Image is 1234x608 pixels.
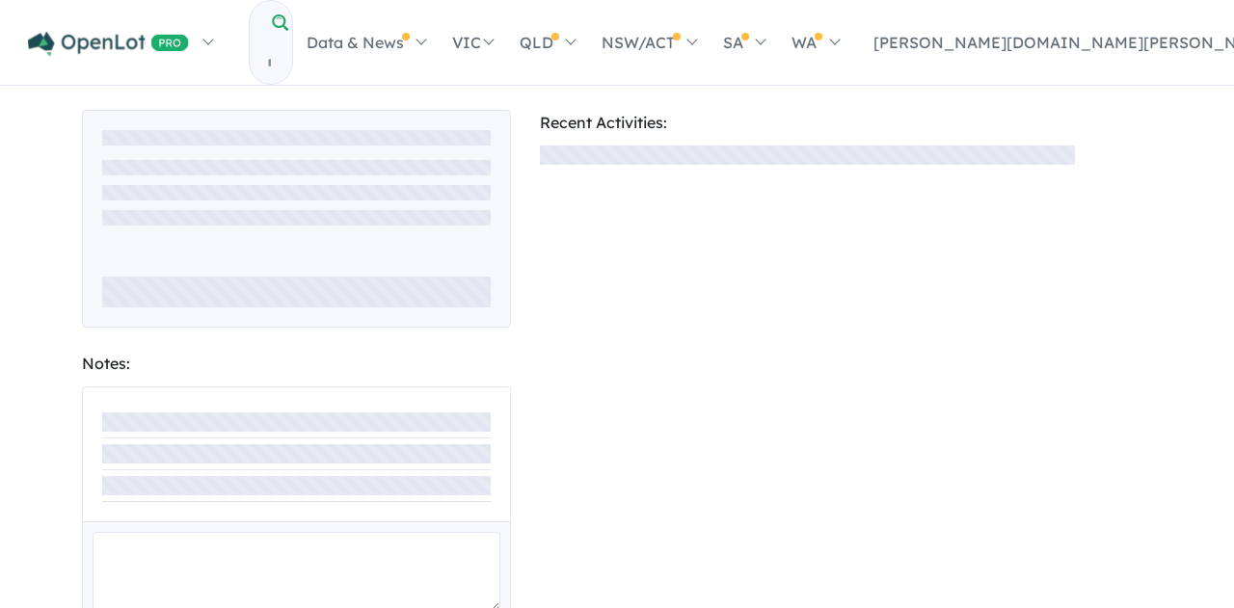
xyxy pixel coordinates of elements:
a: NSW/ACT [588,9,710,76]
input: Try estate name, suburb, builder or developer [250,42,288,84]
a: QLD [506,9,588,76]
a: VIC [439,9,506,76]
a: SA [710,9,778,76]
img: Openlot PRO Logo White [28,32,189,56]
a: WA [778,9,851,76]
div: Notes: [82,351,511,377]
div: Recent Activities: [540,110,1075,136]
a: Data & News [293,9,439,76]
